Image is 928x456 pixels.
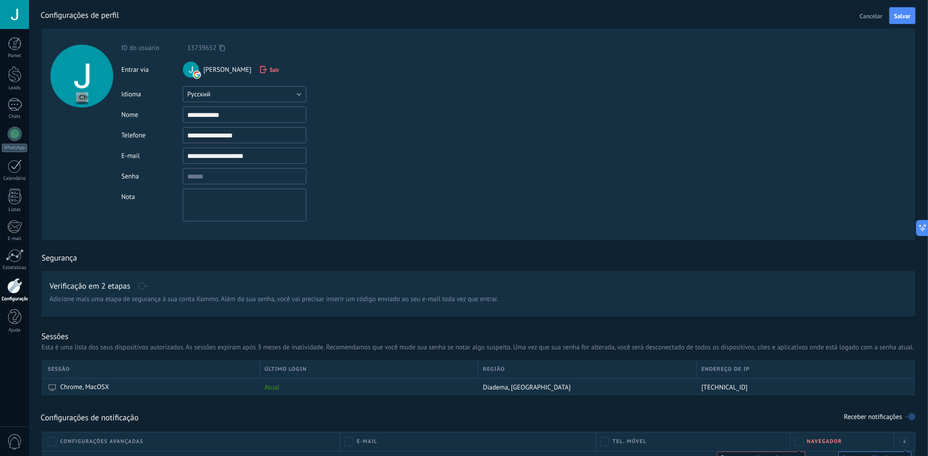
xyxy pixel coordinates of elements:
div: ID do usuário [121,44,183,52]
div: E-mail [121,152,183,160]
div: Estatísticas [2,265,28,271]
div: Idioma [121,90,183,99]
div: Painel [2,53,28,59]
div: Nome [121,111,183,119]
div: Ajuda [2,327,28,333]
span: Configurações avançadas [60,438,144,445]
span: Salvar [894,13,911,19]
h1: Receber notificações [844,414,902,421]
div: Leads [2,85,28,91]
div: E-mail [2,236,28,242]
span: Atual [264,383,280,392]
span: Navegador [807,438,842,445]
div: Diadema, Brazil [478,379,693,396]
h1: Sessões [41,331,68,341]
div: SESSÃO [48,360,260,378]
div: Senha [121,172,183,181]
div: Entrar via [121,61,183,74]
span: [PERSON_NAME] [203,66,252,74]
div: + [900,437,909,447]
span: Sair [270,66,279,74]
h1: Configurações de notificação [41,412,139,423]
div: 200.71.101.155 [697,379,909,396]
div: Listas [2,207,28,213]
button: Cancelar [856,8,886,23]
h1: Verificação em 2 etapas [49,282,130,290]
div: Nota [121,189,183,201]
div: Configurações [2,296,28,302]
div: Telefone [121,131,183,140]
h1: Segurança [41,253,77,263]
span: 13739652 [187,44,216,52]
span: Adicione mais uma etapa de segurança à sua conta Kommo. Além da sua senha, você vai precisar inse... [49,295,498,304]
div: REGIÃO [478,360,697,378]
span: E-mail [357,438,377,445]
div: Chats [2,114,28,120]
div: ÚLTIMO LOGIN [260,360,478,378]
span: Diadema, [GEOGRAPHIC_DATA] [483,383,571,392]
span: [TECHNICAL_ID] [701,383,748,392]
span: Tel. Móvel [613,438,647,445]
button: Русский [183,86,306,102]
p: Esta é uma lista dos seus dispositivos autorizados. As sessões expiram após 3 meses de inatividad... [41,343,914,352]
span: Chrome, MacOSX [60,383,109,392]
button: Salvar [889,7,916,24]
div: WhatsApp [2,144,27,152]
span: Cancelar [860,13,883,19]
div: ENDEREÇO DE IP [697,360,916,378]
span: Русский [187,90,210,99]
div: Calendário [2,176,28,182]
